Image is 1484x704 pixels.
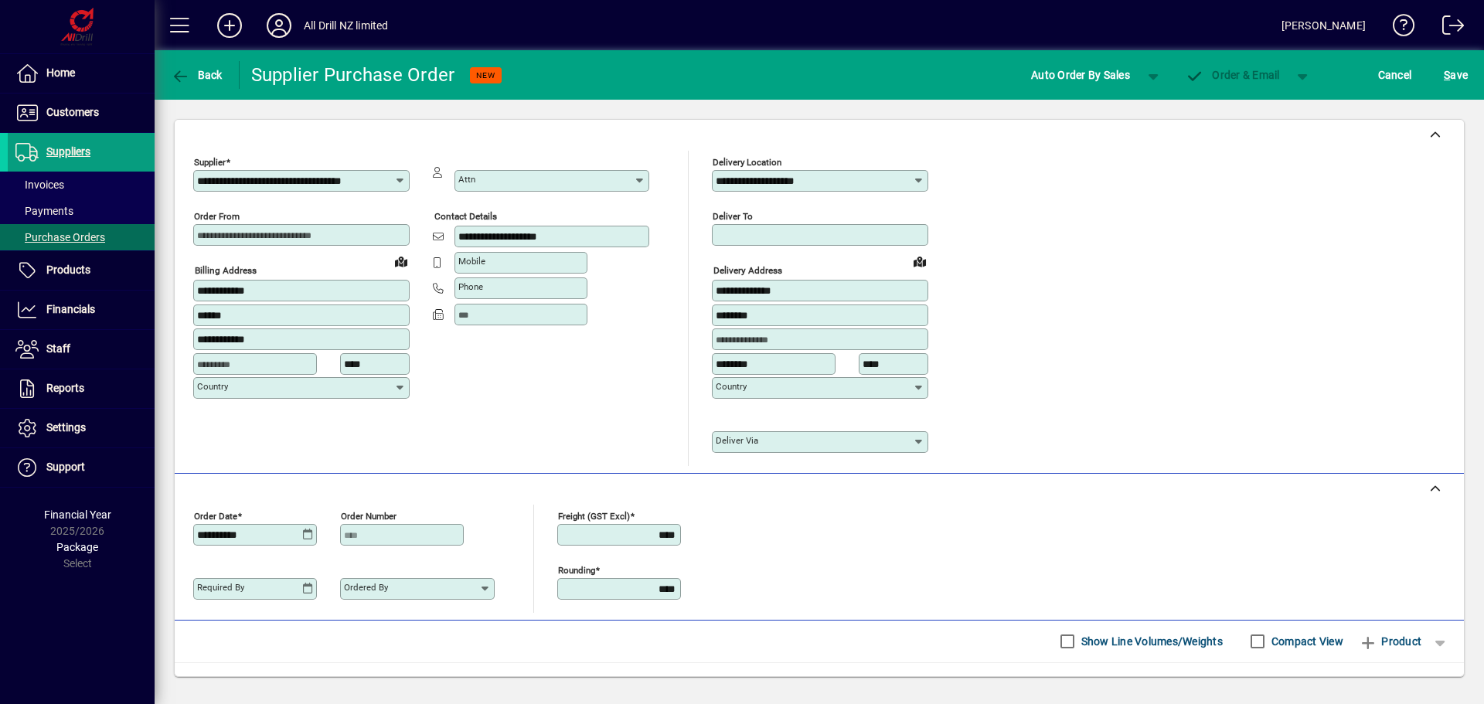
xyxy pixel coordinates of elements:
[341,510,397,521] mat-label: Order number
[8,172,155,198] a: Invoices
[15,231,105,243] span: Purchase Orders
[155,61,240,89] app-page-header-button: Back
[458,281,483,292] mat-label: Phone
[46,145,90,158] span: Suppliers
[1444,69,1450,81] span: S
[15,179,64,191] span: Invoices
[1078,634,1223,649] label: Show Line Volumes/Weights
[194,157,226,168] mat-label: Supplier
[558,564,595,575] mat-label: Rounding
[389,249,414,274] a: View on map
[46,106,99,118] span: Customers
[171,69,223,81] span: Back
[1186,69,1280,81] span: Order & Email
[194,510,237,521] mat-label: Order date
[1281,13,1366,38] div: [PERSON_NAME]
[1359,629,1421,654] span: Product
[197,381,228,392] mat-label: Country
[344,582,388,593] mat-label: Ordered by
[8,224,155,250] a: Purchase Orders
[46,264,90,276] span: Products
[194,211,240,222] mat-label: Order from
[8,409,155,447] a: Settings
[1268,634,1343,649] label: Compact View
[8,330,155,369] a: Staff
[558,510,630,521] mat-label: Freight (GST excl)
[8,94,155,132] a: Customers
[476,70,495,80] span: NEW
[46,66,75,79] span: Home
[8,251,155,290] a: Products
[1431,3,1465,53] a: Logout
[8,291,155,329] a: Financials
[8,369,155,408] a: Reports
[1178,61,1288,89] button: Order & Email
[56,541,98,553] span: Package
[205,12,254,39] button: Add
[44,508,111,521] span: Financial Year
[304,13,389,38] div: All Drill NZ limited
[46,421,86,434] span: Settings
[907,249,932,274] a: View on map
[716,435,758,446] mat-label: Deliver via
[8,54,155,93] a: Home
[458,256,485,267] mat-label: Mobile
[197,582,244,593] mat-label: Required by
[46,461,85,473] span: Support
[46,382,84,394] span: Reports
[1381,3,1415,53] a: Knowledge Base
[1378,63,1412,87] span: Cancel
[15,205,73,217] span: Payments
[716,381,747,392] mat-label: Country
[167,61,226,89] button: Back
[251,63,455,87] div: Supplier Purchase Order
[46,342,70,355] span: Staff
[1444,63,1468,87] span: ave
[1374,61,1416,89] button: Cancel
[1440,61,1472,89] button: Save
[1031,63,1130,87] span: Auto Order By Sales
[8,198,155,224] a: Payments
[713,211,753,222] mat-label: Deliver To
[1351,627,1429,655] button: Product
[46,303,95,315] span: Financials
[8,448,155,487] a: Support
[458,174,475,185] mat-label: Attn
[1023,61,1138,89] button: Auto Order By Sales
[713,157,781,168] mat-label: Delivery Location
[254,12,304,39] button: Profile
